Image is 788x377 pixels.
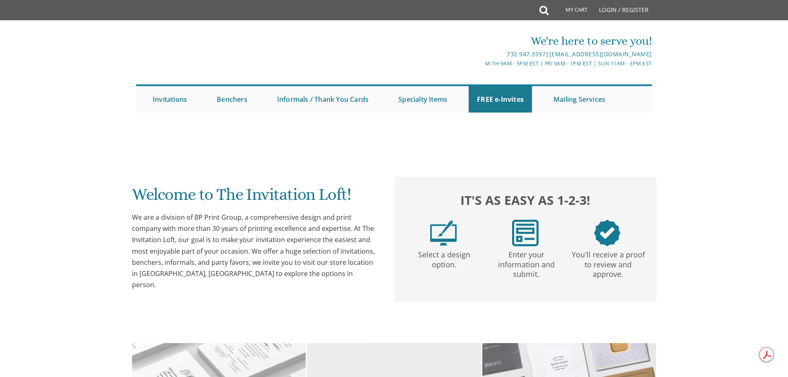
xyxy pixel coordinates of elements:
[507,50,546,58] a: 732.947.3597
[545,86,613,113] a: Mailing Services
[132,212,378,291] div: We are a division of BP Print Group, a comprehensive design and print company with more than 30 y...
[144,86,195,113] a: Invitations
[549,50,652,58] a: [EMAIL_ADDRESS][DOMAIN_NAME]
[469,86,532,113] a: FREE e-Invites
[548,1,593,22] a: My Cart
[132,185,378,210] h1: Welcome to The Invitation Loft!
[512,220,539,246] img: step2.png
[309,49,652,59] div: |
[487,246,565,279] p: Enter your information and submit.
[430,220,457,246] img: step1.png
[594,220,620,246] img: step3.png
[269,86,377,113] a: Informals / Thank You Cards
[569,246,647,279] p: You'll receive a proof to review and approve.
[309,33,652,49] div: We're here to serve you!
[309,59,652,68] div: M-Th 9am - 5pm EST | Fri 9am - 1pm EST | Sun 11am - 3pm EST
[402,191,648,209] h2: It's as easy as 1-2-3!
[390,86,455,113] a: Specialty Items
[208,86,256,113] a: Benchers
[405,246,484,270] p: Select a design option.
